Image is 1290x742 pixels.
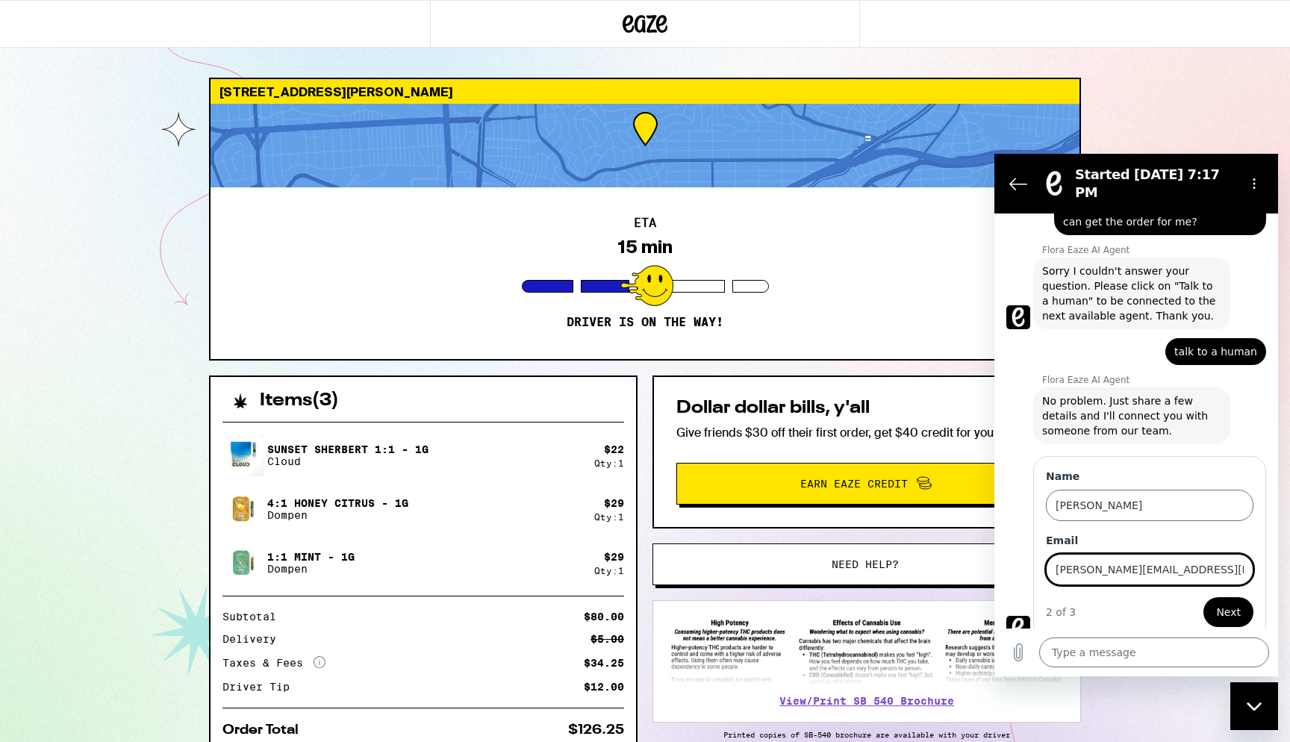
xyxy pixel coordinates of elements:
[634,217,656,229] h2: ETA
[594,458,624,468] div: Qty: 1
[584,611,624,622] div: $80.00
[584,658,624,668] div: $34.25
[676,425,1057,440] p: Give friends $30 off their first order, get $40 credit for yourself!
[260,392,339,410] h2: Items ( 3 )
[584,682,624,692] div: $12.00
[211,79,1079,104] div: [STREET_ADDRESS][PERSON_NAME]
[652,730,1081,739] p: Printed copies of SB-540 brochure are available with your driver
[832,559,899,570] span: Need help?
[676,463,1057,505] button: Earn Eaze Credit
[800,478,908,489] span: Earn Eaze Credit
[222,542,264,584] img: 1:1 Mint - 1g
[668,616,1065,685] img: SB 540 Brochure preview
[652,543,1078,585] button: Need help?
[222,723,309,737] div: Order Total
[267,509,408,521] p: Dompen
[222,434,264,476] img: Sunset Sherbert 1:1 - 1g
[604,443,624,455] div: $ 22
[267,551,355,563] p: 1:1 Mint - 1g
[591,634,624,644] div: $5.00
[568,723,624,737] div: $126.25
[567,315,723,330] p: Driver is on the way!
[267,497,408,509] p: 4:1 Honey Citrus - 1g
[222,634,287,644] div: Delivery
[604,497,624,509] div: $ 29
[994,154,1278,676] iframe: Messaging window
[267,563,355,575] p: Dompen
[594,512,624,522] div: Qty: 1
[779,695,954,707] a: View/Print SB 540 Brochure
[222,488,264,530] img: 4:1 Honey Citrus - 1g
[1230,682,1278,730] iframe: Button to launch messaging window, conversation in progress
[267,443,429,455] p: Sunset Sherbert 1:1 - 1g
[676,399,1057,417] h2: Dollar dollar bills, y'all
[222,656,325,670] div: Taxes & Fees
[222,611,287,622] div: Subtotal
[617,237,673,258] div: 15 min
[267,455,429,467] p: Cloud
[594,566,624,576] div: Qty: 1
[222,682,300,692] div: Driver Tip
[604,551,624,563] div: $ 29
